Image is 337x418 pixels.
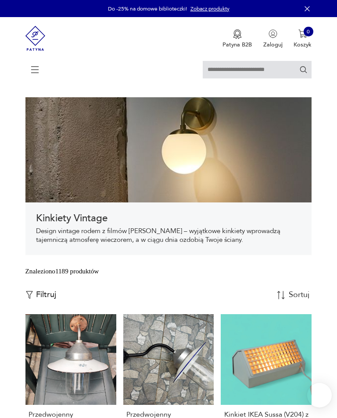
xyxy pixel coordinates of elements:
[25,290,56,300] button: Filtruj
[222,29,252,49] a: Ikona medaluPatyna B2B
[25,291,33,299] img: Ikonka filtrowania
[307,383,332,407] iframe: Smartsupp widget button
[289,291,311,299] div: Sortuj według daty dodania
[233,29,242,39] img: Ikona medalu
[25,17,46,60] img: Patyna - sklep z meblami i dekoracjami vintage
[222,29,252,49] button: Patyna B2B
[294,29,312,49] button: 0Koszyk
[222,41,252,49] p: Patyna B2B
[299,65,308,74] button: Szukaj
[36,213,301,223] h1: Kinkiety Vintage
[277,291,285,299] img: Sort Icon
[25,266,99,276] div: Znaleziono 1189 produktów
[190,5,229,12] a: Zobacz produkty
[25,97,312,202] img: Kinkiety vintage
[298,29,307,38] img: Ikona koszyka
[36,227,301,244] p: Design vintage rodem z filmów [PERSON_NAME] – wyjątkowe kinkiety wprowadzą tajemniczą atmosferę w...
[263,29,283,49] button: Zaloguj
[108,5,187,12] p: Do -25% na domowe biblioteczki!
[263,41,283,49] p: Zaloguj
[269,29,277,38] img: Ikonka użytkownika
[36,290,56,300] p: Filtruj
[304,27,313,36] div: 0
[294,41,312,49] p: Koszyk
